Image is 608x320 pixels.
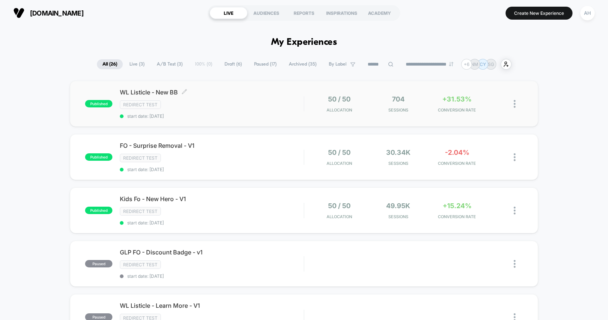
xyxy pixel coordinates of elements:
[120,207,161,216] span: Redirect Test
[488,61,494,67] p: SG
[442,95,472,103] span: +31.53%
[429,107,484,113] span: CONVERSION RATE
[120,302,304,309] span: WL Listicle - Learn More - V1
[514,260,516,268] img: close
[371,161,426,166] span: Sessions
[328,149,351,156] span: 50 / 50
[85,153,112,161] span: published
[85,100,112,107] span: published
[471,61,478,67] p: NM
[361,7,398,19] div: ACADEMY
[327,214,352,219] span: Allocation
[480,61,486,67] p: CY
[120,89,304,96] span: WL Listicle - New BB
[247,7,285,19] div: AUDIENCES
[124,59,150,69] span: Live ( 3 )
[323,7,361,19] div: INSPIRATIONS
[120,100,161,109] span: Redirect Test
[285,7,323,19] div: REPORTS
[85,207,112,214] span: published
[13,7,24,19] img: Visually logo
[85,260,112,267] span: paused
[11,7,86,19] button: [DOMAIN_NAME]
[249,59,282,69] span: Paused ( 17 )
[271,37,337,48] h1: My Experiences
[386,149,411,156] span: 30.34k
[120,220,304,226] span: start date: [DATE]
[328,95,351,103] span: 50 / 50
[392,95,405,103] span: 704
[443,202,472,210] span: +15.24%
[327,107,352,113] span: Allocation
[514,153,516,161] img: close
[120,167,304,172] span: start date: [DATE]
[580,6,595,20] div: AH
[210,7,247,19] div: LIVE
[328,202,351,210] span: 50 / 50
[97,59,123,69] span: All ( 26 )
[283,59,322,69] span: Archived ( 35 )
[120,113,304,119] span: start date: [DATE]
[461,59,472,70] div: + 6
[120,273,304,279] span: start date: [DATE]
[506,7,572,20] button: Create New Experience
[578,6,597,21] button: AH
[449,62,453,66] img: end
[429,161,484,166] span: CONVERSION RATE
[120,142,304,149] span: FO - Surprise Removal - V1
[429,214,484,219] span: CONVERSION RATE
[445,149,469,156] span: -2.04%
[219,59,247,69] span: Draft ( 6 )
[514,100,516,108] img: close
[371,107,426,113] span: Sessions
[30,9,84,17] span: [DOMAIN_NAME]
[120,195,304,203] span: Kids Fo - New Hero - V1
[120,260,161,269] span: Redirect Test
[386,202,410,210] span: 49.95k
[514,207,516,214] img: close
[327,161,352,166] span: Allocation
[329,61,347,67] span: By Label
[120,249,304,256] span: GLP FO - Discount Badge - v1
[120,154,161,162] span: Redirect Test
[371,214,426,219] span: Sessions
[151,59,188,69] span: A/B Test ( 3 )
